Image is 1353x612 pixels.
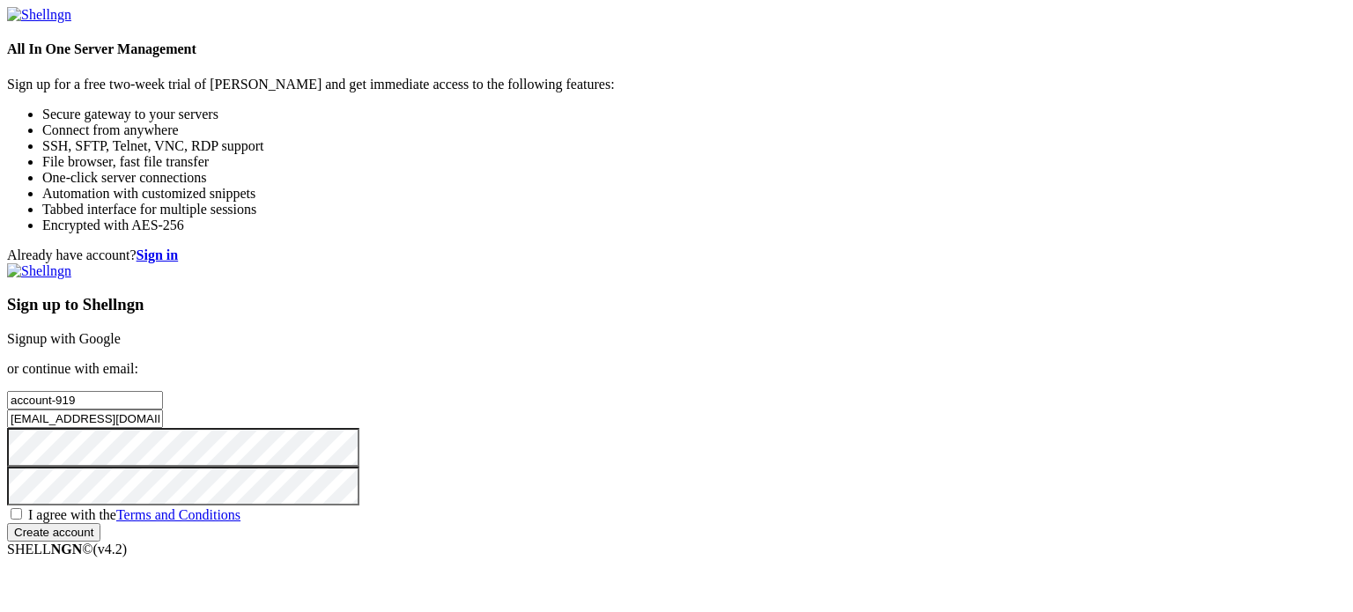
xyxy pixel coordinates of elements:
[93,542,128,557] span: 4.2.0
[42,202,1346,218] li: Tabbed interface for multiple sessions
[7,409,163,428] input: Email address
[7,263,71,279] img: Shellngn
[7,41,1346,57] h4: All In One Server Management
[7,542,127,557] span: SHELL ©
[42,218,1346,233] li: Encrypted with AES-256
[42,122,1346,138] li: Connect from anywhere
[7,7,71,23] img: Shellngn
[28,507,240,522] span: I agree with the
[7,77,1346,92] p: Sign up for a free two-week trial of [PERSON_NAME] and get immediate access to the following feat...
[42,170,1346,186] li: One-click server connections
[137,247,179,262] a: Sign in
[7,247,1346,263] div: Already have account?
[116,507,240,522] a: Terms and Conditions
[11,508,22,520] input: I agree with theTerms and Conditions
[42,186,1346,202] li: Automation with customized snippets
[7,523,100,542] input: Create account
[51,542,83,557] b: NGN
[42,154,1346,170] li: File browser, fast file transfer
[7,331,121,346] a: Signup with Google
[42,107,1346,122] li: Secure gateway to your servers
[42,138,1346,154] li: SSH, SFTP, Telnet, VNC, RDP support
[7,361,1346,377] p: or continue with email:
[7,391,163,409] input: Full name
[7,295,1346,314] h3: Sign up to Shellngn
